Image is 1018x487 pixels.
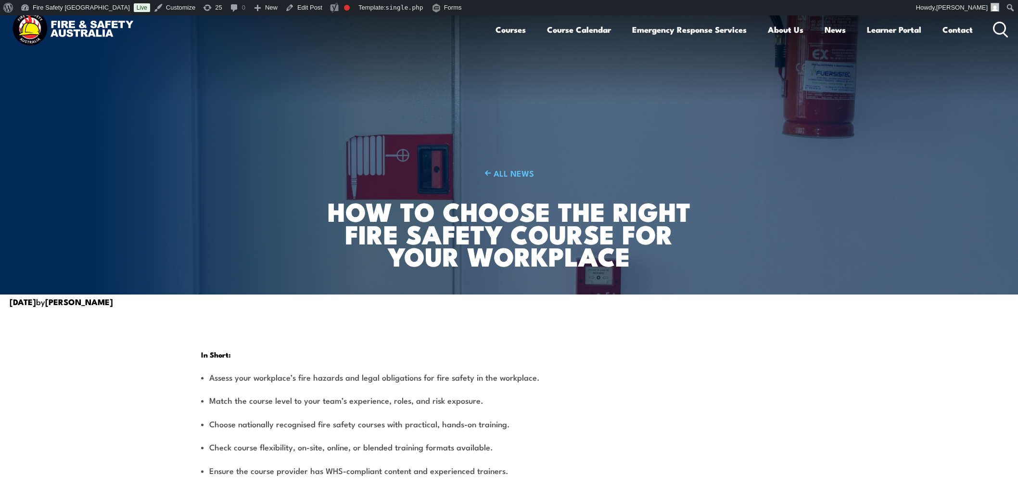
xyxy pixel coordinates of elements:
[768,17,803,42] a: About Us
[320,167,699,179] a: ALL NEWS
[201,349,231,360] strong: In Short:
[936,4,988,11] span: [PERSON_NAME]
[201,418,817,429] li: Choose nationally recognised fire safety courses with practical, hands-on training.
[10,295,113,308] span: by
[201,441,817,452] li: Check course flexibility, on-site, online, or blended training formats available.
[201,395,817,406] li: Match the course level to your team’s experience, roles, and risk exposure.
[10,295,36,308] strong: [DATE]
[942,17,973,42] a: Contact
[385,4,423,11] span: single.php
[45,295,113,308] strong: [PERSON_NAME]
[632,17,747,42] a: Emergency Response Services
[867,17,921,42] a: Learner Portal
[201,465,817,476] li: Ensure the course provider has WHS-compliant content and experienced trainers.
[320,200,699,267] h1: How to Choose the Right Fire Safety Course for Your Workplace
[547,17,611,42] a: Course Calendar
[344,5,350,11] div: Focus keyphrase not set
[201,372,817,383] li: Assess your workplace’s fire hazards and legal obligations for fire safety in the workplace.
[134,3,150,12] a: Live
[496,17,526,42] a: Courses
[825,17,846,42] a: News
